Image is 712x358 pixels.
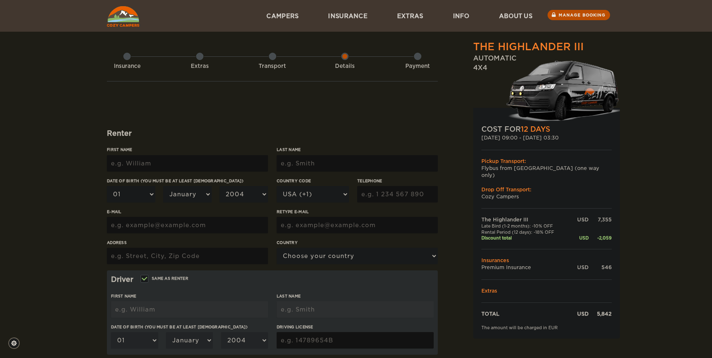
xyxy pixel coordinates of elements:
td: The Highlander III [481,216,570,223]
td: Insurances [481,257,612,264]
div: Driver [111,274,434,284]
td: Premium Insurance [481,264,570,271]
label: Country Code [277,178,349,184]
input: e.g. 1 234 567 890 [357,186,438,202]
td: Late Bird (1-2 months): -10% OFF [481,223,570,229]
td: Rental Period (12 days): -18% OFF [481,229,570,235]
input: e.g. Street, City, Zip Code [107,248,268,264]
div: The amount will be charged in EUR [481,325,612,330]
div: USD [570,264,589,271]
td: Flybus from [GEOGRAPHIC_DATA] (one way only) [481,165,612,179]
input: e.g. example@example.com [277,217,438,233]
input: e.g. William [107,155,268,172]
a: Cookie settings [8,337,25,349]
label: E-mail [107,209,268,215]
span: 12 Days [521,125,550,133]
label: First Name [107,146,268,153]
input: e.g. example@example.com [107,217,268,233]
input: e.g. William [111,301,268,318]
div: 546 [589,264,612,271]
label: Date of birth (You must be at least [DEMOGRAPHIC_DATA]) [111,324,268,330]
td: Cozy Campers [481,193,612,200]
label: Country [277,239,438,246]
div: USD [570,235,589,241]
label: Last Name [277,146,438,153]
div: Renter [107,128,438,138]
label: Last Name [277,293,434,299]
div: Insurance [104,63,150,70]
div: Automatic 4x4 [473,54,620,124]
div: USD [570,310,589,317]
div: 5,842 [589,310,612,317]
div: 7,355 [589,216,612,223]
div: The Highlander III [473,40,584,54]
label: Date of birth (You must be at least [DEMOGRAPHIC_DATA]) [107,178,268,184]
div: Drop Off Transport: [481,186,612,193]
img: stor-langur-4.png [506,56,620,124]
input: e.g. Smith [277,155,438,172]
label: Telephone [357,178,438,184]
label: Same as renter [141,274,188,282]
div: Extras [177,63,222,70]
img: Cozy Campers [107,6,139,27]
div: USD [570,216,589,223]
div: COST FOR [481,124,612,134]
td: Extras [481,287,612,294]
div: -2,059 [589,235,612,241]
div: Details [322,63,368,70]
div: [DATE] 09:00 - [DATE] 03:30 [481,134,612,141]
td: TOTAL [481,310,570,317]
div: Pickup Transport: [481,158,612,165]
label: Driving License [277,324,434,330]
label: First Name [111,293,268,299]
label: Address [107,239,268,246]
input: Same as renter [141,277,147,282]
div: Payment [395,63,440,70]
a: Manage booking [548,10,610,20]
div: Transport [250,63,295,70]
label: Retype E-mail [277,209,438,215]
input: e.g. Smith [277,301,434,318]
input: e.g. 14789654B [277,332,434,349]
td: Discount total [481,235,570,241]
